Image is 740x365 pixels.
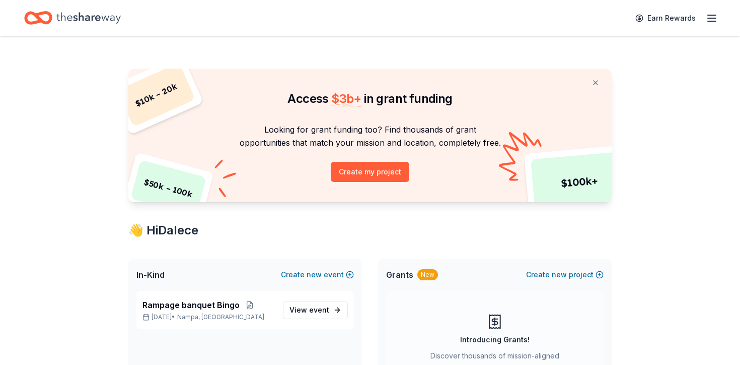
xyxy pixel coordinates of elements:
span: Grants [386,269,413,281]
a: View event [283,301,348,319]
span: new [552,269,567,281]
span: event [309,306,329,314]
a: Earn Rewards [629,9,702,27]
p: [DATE] • [142,313,275,321]
button: Create my project [331,162,409,182]
button: Createnewevent [281,269,354,281]
button: Createnewproject [526,269,604,281]
span: In-Kind [136,269,165,281]
span: Rampage banquet Bingo [142,299,240,311]
span: View [289,304,329,316]
p: Looking for grant funding too? Find thousands of grant opportunities that match your mission and ... [140,123,600,150]
span: $ 3b + [331,91,361,106]
span: new [307,269,322,281]
div: $ 10k – 20k [117,63,196,127]
span: Nampa, [GEOGRAPHIC_DATA] [177,313,264,321]
div: New [417,269,438,280]
div: Introducing Grants! [460,334,530,346]
a: Home [24,6,121,30]
div: 👋 Hi Dalece [128,222,612,238]
span: Access in grant funding [287,91,452,106]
